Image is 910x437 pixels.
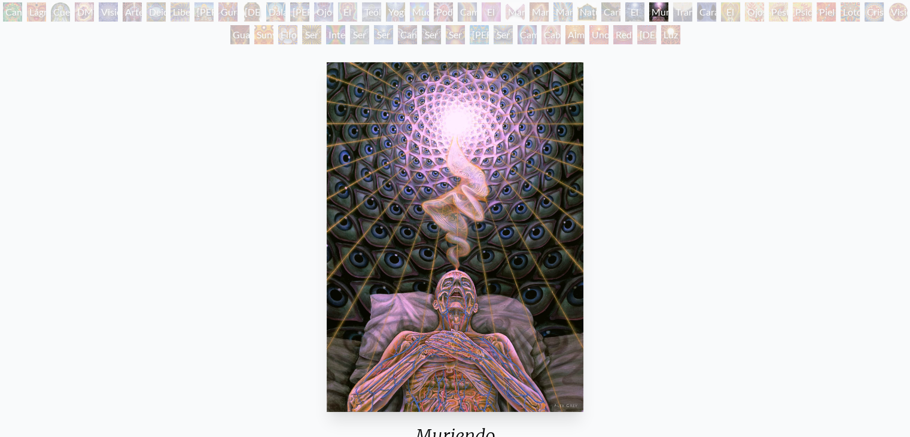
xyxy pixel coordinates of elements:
[520,29,571,54] font: Campanario 1
[149,6,190,104] font: Deidades y demonios bebiendo del estanque lechoso
[675,6,739,17] font: Transfiguración
[795,6,870,147] font: Psicomicrografía de la punta de una [PERSON_NAME] fractal de cachemira
[101,6,138,32] font: Visión colectiva
[125,6,171,118] font: Arte diseccional para el CD Lateralus de Tool
[616,29,632,69] font: Red del Ser
[233,29,272,98] font: Guardián de la Visión Infinita
[592,29,610,40] font: Uno
[652,6,693,17] font: Muriendo
[53,6,115,89] font: Cuerpo/Mente como campo vibratorio de energía
[771,6,809,32] font: Pestañas ofánicas
[819,6,841,46] font: Piel de ángel
[245,6,351,32] font: [DEMOGRAPHIC_DATA] Cósmico
[472,29,547,40] font: [PERSON_NAME]
[556,6,598,32] font: Mano bendecida
[699,6,731,32] font: Cara original
[664,29,690,54] font: Luz blanca
[412,6,440,17] font: Mudra
[460,6,495,46] font: Caminar sobre fuego
[257,29,290,40] font: Sunyata
[604,6,641,17] font: Cariñoso
[544,29,592,83] font: Cabeza de campanario 2
[436,6,472,60] font: Poder para los pacíficos
[77,6,152,89] font: DMT - La molécula del [PERSON_NAME]
[197,6,272,17] font: [PERSON_NAME]
[29,6,66,89] font: Lágrimas de alegría del tercer ojo
[5,6,66,17] font: Cannabacchus
[221,6,242,32] font: Gurú Vajra
[388,6,420,75] font: Yogi y la esfera de Möbius
[640,29,745,54] font: [DEMOGRAPHIC_DATA] mismo
[508,6,537,46] font: Manos que ven
[305,29,330,69] font: Ser del Bardo
[173,6,216,89] font: Liberación a través de la visión
[281,29,314,54] font: Elfo cósmico
[532,6,563,46] font: Manos en oración
[568,29,604,54] font: Alma suprema
[293,6,367,17] font: [PERSON_NAME]
[328,29,361,40] font: Interser
[400,29,434,83] font: Canción del Ser Vajra
[364,6,397,17] font: Teólogo
[327,62,584,412] img: Dying-1990-Alex-Grey-watermarked.jpg
[316,6,348,32] font: Ojo Místico
[580,6,625,60] font: Naturaleza de la mente
[843,6,881,32] font: Loto espectral
[269,6,291,32] font: Dalai Lama
[424,29,446,54] font: Ser Vajra
[352,29,370,54] font: Ser joya
[867,6,894,46] font: Cristal de visión
[747,6,783,32] font: Ojos fractales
